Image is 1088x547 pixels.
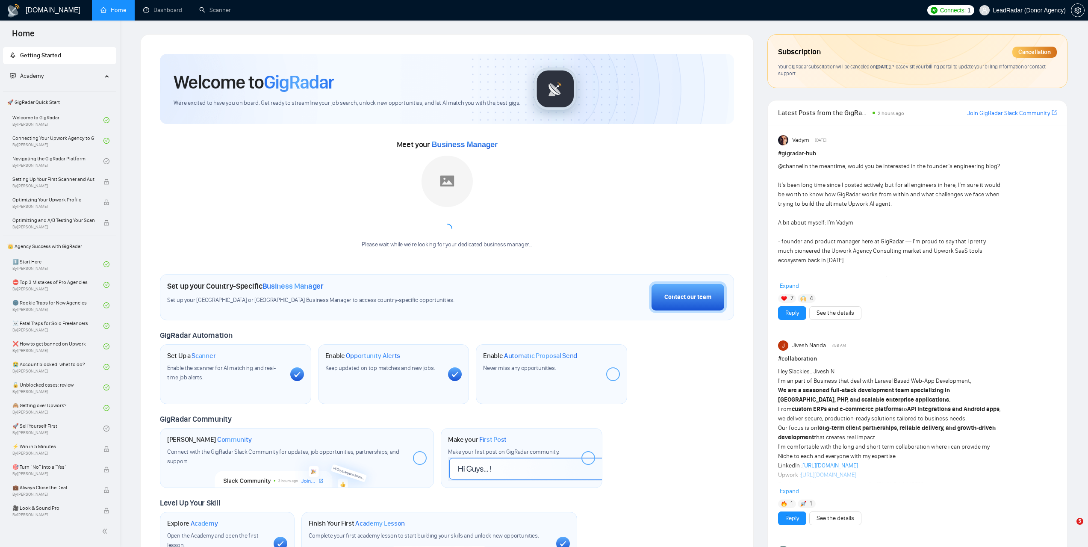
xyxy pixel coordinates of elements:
[12,131,103,150] a: Connecting Your Upwork Agency to GigRadarBy[PERSON_NAME]
[800,501,806,507] img: 🚀
[191,519,218,528] span: Academy
[778,306,806,320] button: Reply
[167,448,399,465] span: Connect with the GigRadar Slack Community for updates, job opportunities, partnerships, and support.
[931,7,938,14] img: upwork-logo.png
[778,340,788,351] img: Jivesh Nanda
[12,316,103,335] a: ☠️ Fatal Traps for Solo FreelancersBy[PERSON_NAME]
[7,4,21,18] img: logo
[831,342,846,349] span: 7:58 AM
[103,364,109,370] span: check-circle
[3,47,116,64] li: Getting Started
[397,140,498,149] span: Meet your
[967,109,1050,118] a: Join GigRadar Slack Community
[1076,518,1083,525] span: 5
[12,111,103,130] a: Welcome to GigRadarBy[PERSON_NAME]
[103,405,109,411] span: check-circle
[982,7,988,13] span: user
[12,442,94,451] span: ⚡ Win in 5 Minutes
[778,424,996,441] strong: long-term client partnerships, reliable delivery, and growth-driven development
[780,488,799,495] span: Expand
[262,281,324,291] span: Business Manager
[967,6,971,15] span: 1
[10,52,16,58] span: rocket
[778,162,1001,350] div: in the meantime, would you be interested in the founder’s engineering blog? It’s been long time s...
[792,136,809,145] span: Vadym
[778,367,1001,489] div: Hey Slackies.. Jivesh N I'm an part of Business that deal with Laravel Based Web-App Development,...
[778,354,1057,364] h1: # collaboration
[12,399,103,417] a: 🙈 Getting over Upwork?By[PERSON_NAME]
[422,156,473,207] img: placeholder.png
[780,282,799,290] span: Expand
[878,110,904,116] span: 2 hours ago
[103,384,109,390] span: check-circle
[778,107,870,118] span: Latest Posts from the GigRadar Community
[800,296,806,302] img: 🙌
[778,45,820,59] span: Subscription
[174,71,334,94] h1: Welcome to
[790,294,793,303] span: 7
[102,527,110,535] span: double-left
[103,158,109,164] span: check-circle
[103,508,109,514] span: lock
[5,27,41,45] span: Home
[346,352,400,360] span: Opportunity Alerts
[192,352,215,360] span: Scanner
[12,296,103,315] a: 🌚 Rookie Traps for New AgenciesBy[PERSON_NAME]
[483,352,577,360] h1: Enable
[100,6,126,14] a: homeHome
[781,296,787,302] img: ❤️
[940,6,966,15] span: Connects:
[103,426,109,432] span: check-circle
[103,487,109,493] span: lock
[12,358,103,376] a: 😭 Account blocked: what to do?By[PERSON_NAME]
[4,238,115,255] span: 👑 Agency Success with GigRadar
[325,352,401,360] h1: Enable
[801,471,856,479] a: [URL][DOMAIN_NAME]
[215,449,379,488] img: slackcommunity-bg.png
[810,500,812,508] span: 1
[907,405,1000,413] strong: API integrations and Android apps
[12,492,94,497] span: By [PERSON_NAME]
[448,435,507,444] h1: Make your
[778,135,788,145] img: Vadym
[103,302,109,308] span: check-circle
[103,446,109,452] span: lock
[167,435,252,444] h1: [PERSON_NAME]
[1052,109,1057,116] span: export
[817,308,854,318] a: See the details
[1012,47,1057,58] div: Cancellation
[103,138,109,144] span: check-circle
[167,281,324,291] h1: Set up your Country-Specific
[1052,109,1057,117] a: export
[790,500,793,508] span: 1
[778,163,803,170] span: @channel
[809,512,861,525] button: See the details
[103,282,109,288] span: check-circle
[792,405,902,413] strong: custom ERPs and e-commerce platforms
[781,501,787,507] img: 🔥
[4,94,115,111] span: 🚀 GigRadar Quick Start
[534,68,577,110] img: gigradar-logo.png
[1071,7,1085,14] a: setting
[12,204,94,209] span: By [PERSON_NAME]
[103,323,109,329] span: check-circle
[143,6,182,14] a: dashboardDashboard
[160,414,232,424] span: GigRadar Community
[12,152,103,171] a: Navigating the GigRadar PlatformBy[PERSON_NAME]
[479,435,507,444] span: First Post
[357,241,537,249] div: Please wait while we're looking for your dedicated business manager...
[12,337,103,356] a: ❌ How to get banned on UpworkBy[PERSON_NAME]
[778,149,1057,158] h1: # gigradar-hub
[12,183,94,189] span: By [PERSON_NAME]
[778,387,951,403] strong: We are a seasoned full-stack development team specializing in [GEOGRAPHIC_DATA], PHP, and scalabl...
[264,71,334,94] span: GigRadar
[12,175,94,183] span: Setting Up Your First Scanner and Auto-Bidder
[12,504,94,512] span: 🎥 Look & Sound Pro
[12,512,94,517] span: By [PERSON_NAME]
[815,136,826,144] span: [DATE]
[167,296,503,305] span: Set up your [GEOGRAPHIC_DATA] or [GEOGRAPHIC_DATA] Business Manager to access country-specific op...
[160,331,232,340] span: GigRadar Automation
[432,140,498,149] span: Business Manager
[12,225,94,230] span: By [PERSON_NAME]
[325,364,435,372] span: Keep updated on top matches and new jobs.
